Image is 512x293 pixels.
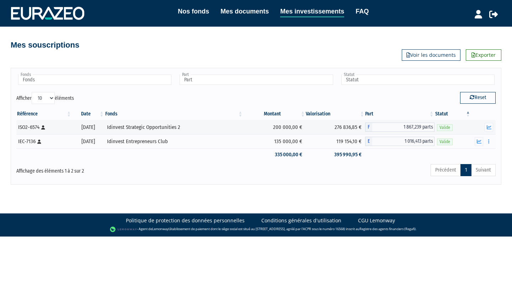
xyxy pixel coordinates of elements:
[359,227,416,231] a: Registre des agents financiers (Regafi)
[37,140,41,144] i: [Français] Personne physique
[74,138,102,145] div: [DATE]
[431,164,461,176] a: Précédent
[244,148,306,161] td: 335 000,00 €
[402,49,460,61] a: Voir les documents
[471,164,496,176] a: Suivant
[460,164,471,176] a: 1
[126,217,245,224] a: Politique de protection des données personnelles
[178,6,209,16] a: Nos fonds
[306,120,365,134] td: 276 836,85 €
[365,137,434,146] div: E - Idinvest Entrepreneurs Club
[365,123,372,132] span: F
[306,134,365,148] td: 119 154,10 €
[105,108,243,120] th: Fonds: activer pour trier la colonne par ordre croissant
[261,217,341,224] a: Conditions générales d'utilisation
[18,138,69,145] div: IEC-7136
[372,137,434,146] span: 1 016,413 parts
[372,123,434,132] span: 1 867,239 parts
[365,137,372,146] span: E
[356,6,369,16] a: FAQ
[306,108,365,120] th: Valorisation: activer pour trier la colonne par ordre croissant
[110,226,137,233] img: logo-lemonway.png
[365,123,434,132] div: F - Idinvest Strategic Opportunities 2
[11,41,79,49] h4: Mes souscriptions
[107,124,241,131] div: Idinvest Strategic Opportunities 2
[244,134,306,148] td: 135 000,00 €
[466,49,501,61] a: Exporter
[152,227,169,231] a: Lemonway
[107,138,241,145] div: Idinvest Entrepreneurs Club
[437,139,453,145] span: Valide
[358,217,395,224] a: CGU Lemonway
[280,6,344,17] a: Mes investissements
[437,124,453,131] span: Valide
[365,108,434,120] th: Part: activer pour trier la colonne par ordre croissant
[460,92,496,103] button: Reset
[18,124,69,131] div: ISO2-6574
[74,124,102,131] div: [DATE]
[16,163,210,175] div: Affichage des éléments 1 à 2 sur 2
[220,6,269,16] a: Mes documents
[72,108,105,120] th: Date: activer pour trier la colonne par ordre croissant
[41,125,45,130] i: [Français] Personne physique
[7,226,505,233] div: - Agent de (établissement de paiement dont le siège social est situé au [STREET_ADDRESS], agréé p...
[306,148,365,161] td: 395 990,95 €
[244,120,306,134] td: 200 000,00 €
[434,108,471,120] th: Statut : activer pour trier la colonne par ordre d&eacute;croissant
[244,108,306,120] th: Montant: activer pour trier la colonne par ordre croissant
[16,92,74,104] label: Afficher éléments
[32,92,55,104] select: Afficheréléments
[16,108,72,120] th: Référence : activer pour trier la colonne par ordre croissant
[11,7,84,20] img: 1732889491-logotype_eurazeo_blanc_rvb.png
